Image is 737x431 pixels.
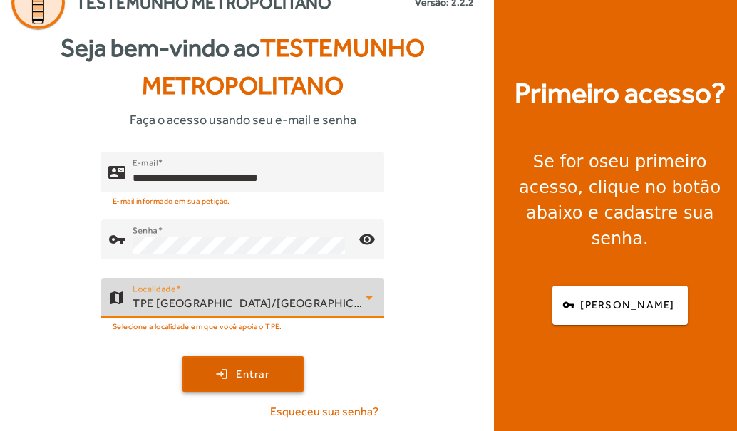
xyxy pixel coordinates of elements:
span: Faça o acesso usando seu e-mail e senha [130,110,356,129]
mat-icon: map [108,289,125,306]
span: Esqueceu sua senha? [270,403,378,420]
mat-hint: Selecione a localidade em que você apoia o TPE. [113,318,282,333]
strong: Primeiro acesso? [515,72,726,115]
span: TPE [GEOGRAPHIC_DATA]/[GEOGRAPHIC_DATA] [133,296,392,310]
div: Se for o , clique no botão abaixo e cadastre sua senha. [511,149,728,251]
strong: seu primeiro acesso [519,152,706,197]
mat-label: Localidade [133,284,176,294]
button: [PERSON_NAME] [552,286,688,325]
span: Testemunho Metropolitano [142,33,425,100]
mat-icon: visibility [350,222,384,256]
mat-label: Senha [133,225,158,235]
span: [PERSON_NAME] [580,297,674,313]
span: Entrar [236,366,269,383]
mat-icon: contact_mail [108,164,125,181]
mat-icon: vpn_key [108,231,125,248]
button: Entrar [182,356,304,392]
mat-hint: E-mail informado em sua petição. [113,192,230,208]
mat-label: E-mail [133,157,158,167]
